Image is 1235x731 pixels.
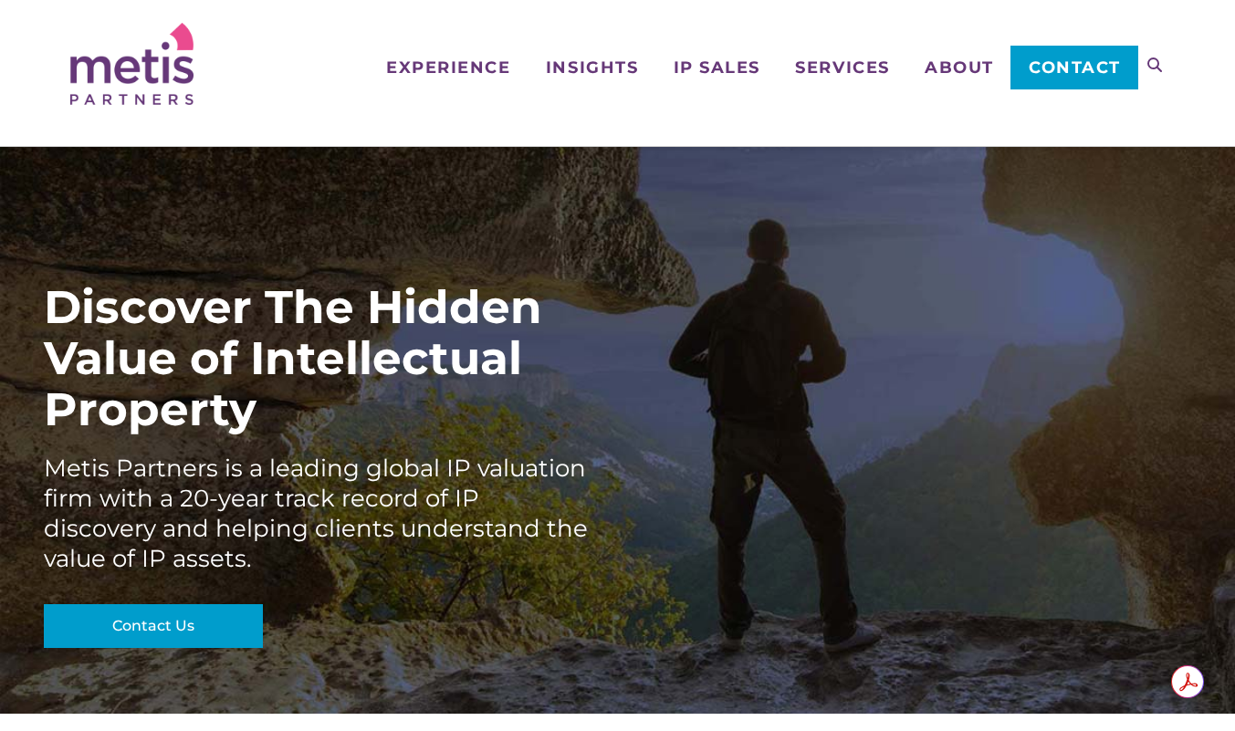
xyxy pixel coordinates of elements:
[1029,59,1121,76] span: Contact
[70,23,194,105] img: Metis Partners
[925,59,994,76] span: About
[44,454,591,574] div: Metis Partners is a leading global IP valuation firm with a 20-year track record of IP discovery ...
[44,604,263,648] a: Contact Us
[386,59,510,76] span: Experience
[674,59,760,76] span: IP Sales
[795,59,889,76] span: Services
[1010,46,1137,89] a: Contact
[546,59,638,76] span: Insights
[44,282,591,435] div: Discover The Hidden Value of Intellectual Property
